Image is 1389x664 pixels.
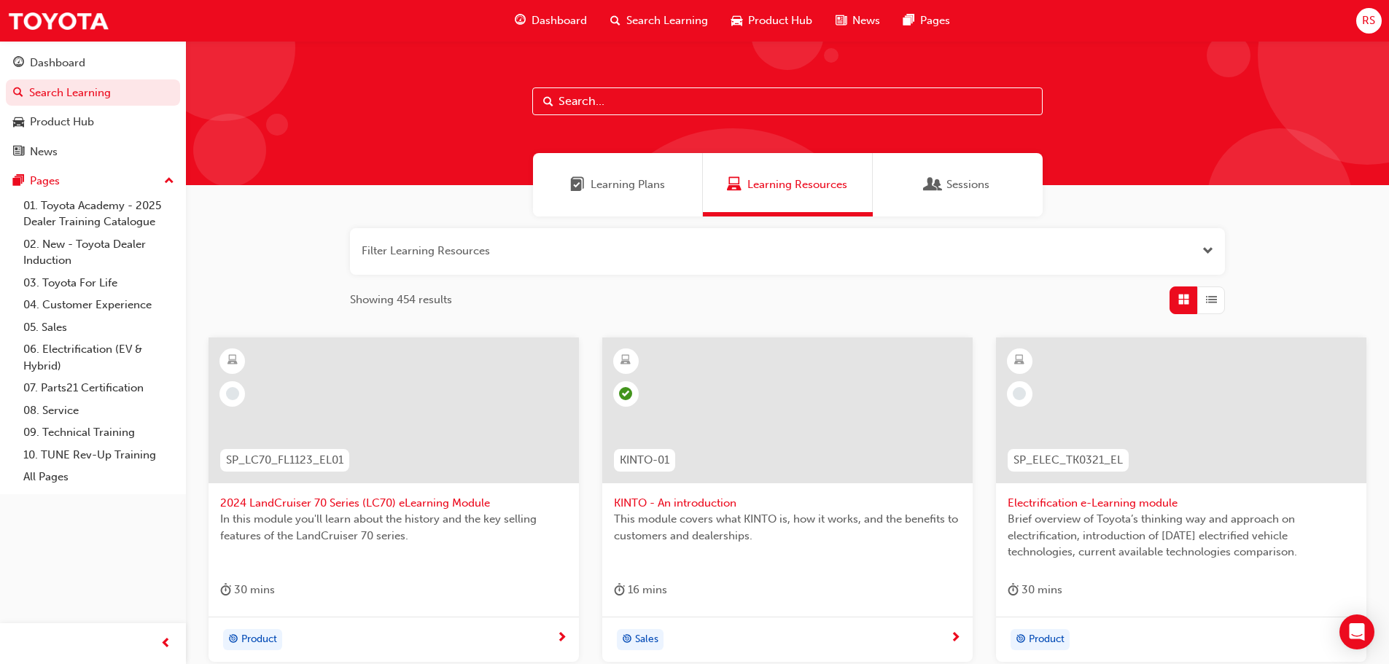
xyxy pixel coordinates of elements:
[6,168,180,195] button: Pages
[13,57,24,70] span: guage-icon
[226,452,343,469] span: SP_LC70_FL1123_EL01
[1008,511,1355,561] span: Brief overview of Toyota’s thinking way and approach on electrification, introduction of [DATE] e...
[17,421,180,444] a: 09. Technical Training
[17,195,180,233] a: 01. Toyota Academy - 2025 Dealer Training Catalogue
[748,12,812,29] span: Product Hub
[614,495,961,512] span: KINTO - An introduction
[30,55,85,71] div: Dashboard
[220,511,567,544] span: In this module you'll learn about the history and the key selling features of the LandCruiser 70 ...
[731,12,742,30] span: car-icon
[950,632,961,645] span: next-icon
[17,377,180,399] a: 07. Parts21 Certification
[727,176,742,193] span: Learning Resources
[350,292,452,308] span: Showing 454 results
[1014,351,1024,370] span: learningResourceType_ELEARNING-icon
[602,337,973,663] a: KINTO-01KINTO - An introductionThis module covers what KINTO is, how it works, and the benefits t...
[620,452,669,469] span: KINTO-01
[6,79,180,106] a: Search Learning
[620,351,631,370] span: learningResourceType_ELEARNING-icon
[515,12,526,30] span: guage-icon
[160,635,171,653] span: prev-icon
[13,87,23,100] span: search-icon
[1356,8,1382,34] button: RS
[619,387,632,400] span: learningRecordVerb_PASS-icon
[720,6,824,36] a: car-iconProduct Hub
[17,272,180,294] a: 03. Toyota For Life
[996,337,1366,663] a: SP_ELEC_TK0321_ELElectrification e-Learning moduleBrief overview of Toyota’s thinking way and app...
[30,144,58,160] div: News
[532,12,587,29] span: Dashboard
[1029,631,1065,648] span: Product
[30,173,60,190] div: Pages
[228,630,238,649] span: target-icon
[17,466,180,488] a: All Pages
[1008,581,1062,599] div: 30 mins
[532,87,1043,115] input: Search...
[614,581,625,599] span: duration-icon
[6,47,180,168] button: DashboardSearch LearningProduct HubNews
[1013,452,1123,469] span: SP_ELEC_TK0321_EL
[824,6,892,36] a: news-iconNews
[903,12,914,30] span: pages-icon
[873,153,1043,216] a: SessionsSessions
[17,316,180,339] a: 05. Sales
[17,338,180,377] a: 06. Electrification (EV & Hybrid)
[747,176,847,193] span: Learning Resources
[17,233,180,272] a: 02. New - Toyota Dealer Induction
[220,581,231,599] span: duration-icon
[570,176,585,193] span: Learning Plans
[1013,387,1026,400] span: learningRecordVerb_NONE-icon
[892,6,962,36] a: pages-iconPages
[220,581,275,599] div: 30 mins
[7,4,109,37] img: Trak
[1206,292,1217,308] span: List
[1008,581,1019,599] span: duration-icon
[556,632,567,645] span: next-icon
[164,172,174,191] span: up-icon
[6,109,180,136] a: Product Hub
[1362,12,1375,29] span: RS
[946,176,989,193] span: Sessions
[13,146,24,159] span: news-icon
[626,12,708,29] span: Search Learning
[635,631,658,648] span: Sales
[241,631,277,648] span: Product
[1202,243,1213,259] button: Open the filter
[1008,495,1355,512] span: Electrification e-Learning module
[599,6,720,36] a: search-iconSearch Learning
[1339,614,1374,649] div: Open Intercom Messenger
[920,12,950,29] span: Pages
[17,399,180,422] a: 08. Service
[30,114,94,130] div: Product Hub
[926,176,941,193] span: Sessions
[209,337,579,663] a: SP_LC70_FL1123_EL012024 LandCruiser 70 Series (LC70) eLearning ModuleIn this module you'll learn ...
[703,153,873,216] a: Learning ResourcesLearning Resources
[6,50,180,77] a: Dashboard
[533,153,703,216] a: Learning PlansLearning Plans
[614,581,667,599] div: 16 mins
[1016,630,1026,649] span: target-icon
[17,294,180,316] a: 04. Customer Experience
[13,116,24,129] span: car-icon
[610,12,620,30] span: search-icon
[226,387,239,400] span: learningRecordVerb_NONE-icon
[614,511,961,544] span: This module covers what KINTO is, how it works, and the benefits to customers and dealerships.
[622,630,632,649] span: target-icon
[591,176,665,193] span: Learning Plans
[227,351,238,370] span: learningResourceType_ELEARNING-icon
[503,6,599,36] a: guage-iconDashboard
[17,444,180,466] a: 10. TUNE Rev-Up Training
[836,12,847,30] span: news-icon
[543,93,553,110] span: Search
[6,138,180,165] a: News
[852,12,880,29] span: News
[13,175,24,188] span: pages-icon
[220,495,567,512] span: 2024 LandCruiser 70 Series (LC70) eLearning Module
[1178,292,1189,308] span: Grid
